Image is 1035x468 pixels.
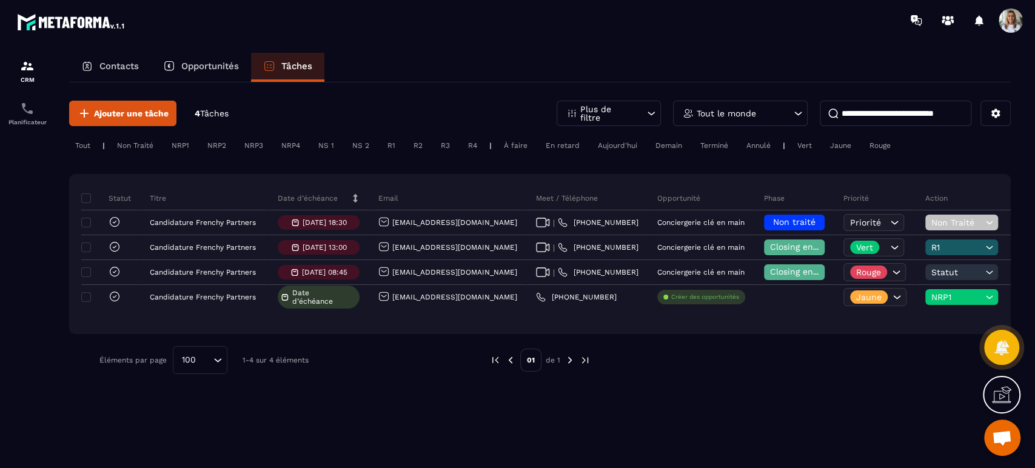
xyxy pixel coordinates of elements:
p: [DATE] 13:00 [303,243,347,252]
a: [PHONE_NUMBER] [558,218,638,227]
p: Candidature Frenchy Partners [150,293,256,301]
span: Closing en cours [770,242,839,252]
div: En retard [540,138,586,153]
div: R3 [435,138,456,153]
p: Conciergerie clé en main [657,268,745,276]
img: formation [20,59,35,73]
a: Tâches [251,53,324,82]
div: NRP1 [166,138,195,153]
a: Opportunités [151,53,251,82]
div: R1 [381,138,401,153]
div: À faire [498,138,534,153]
p: Phase [764,193,785,203]
div: Rouge [863,138,897,153]
div: Terminé [694,138,734,153]
p: Opportunité [657,193,700,203]
p: 01 [520,349,541,372]
img: prev [490,355,501,366]
span: Non Traité [931,218,982,227]
span: Date d’échéance [292,289,357,306]
p: Action [925,193,948,203]
span: Ajouter une tâche [94,107,169,119]
p: | [783,141,785,150]
p: Conciergerie clé en main [657,218,745,227]
a: [PHONE_NUMBER] [536,292,617,302]
div: NRP2 [201,138,232,153]
img: prev [505,355,516,366]
div: Non Traité [111,138,159,153]
span: Statut [931,267,982,277]
p: Contacts [99,61,139,72]
span: Non traité [773,217,816,227]
p: Vert [856,243,873,252]
span: R1 [931,242,982,252]
img: scheduler [20,101,35,116]
p: Rouge [856,268,881,276]
p: Candidature Frenchy Partners [150,218,256,227]
button: Ajouter une tâche [69,101,176,126]
p: [DATE] 18:30 [303,218,347,227]
div: R2 [407,138,429,153]
p: Éléments par page [99,356,167,364]
span: 100 [178,353,200,367]
span: NRP1 [931,292,982,302]
span: Closing en cours [770,267,839,276]
p: Priorité [843,193,869,203]
p: Conciergerie clé en main [657,243,745,252]
p: de 1 [546,355,560,365]
div: NS 2 [346,138,375,153]
p: Date d’échéance [278,193,338,203]
span: | [553,218,555,227]
img: logo [17,11,126,33]
p: Opportunités [181,61,239,72]
a: formationformationCRM [3,50,52,92]
p: Planificateur [3,119,52,125]
p: Email [378,193,398,203]
p: [DATE] 08:45 [302,268,347,276]
p: CRM [3,76,52,83]
div: Demain [649,138,688,153]
p: Candidature Frenchy Partners [150,268,256,276]
a: [PHONE_NUMBER] [558,242,638,252]
div: NRP3 [238,138,269,153]
div: Search for option [173,346,227,374]
img: next [580,355,591,366]
div: NS 1 [312,138,340,153]
div: Vert [791,138,818,153]
div: Aujourd'hui [592,138,643,153]
p: Tâches [281,61,312,72]
div: NRP4 [275,138,306,153]
div: R4 [462,138,483,153]
span: Priorité [850,218,881,227]
span: Tâches [200,109,229,118]
div: Tout [69,138,96,153]
input: Search for option [200,353,210,367]
p: Titre [150,193,166,203]
p: Statut [84,193,131,203]
span: | [553,243,555,252]
p: 1-4 sur 4 éléments [243,356,309,364]
a: [PHONE_NUMBER] [558,267,638,277]
p: Candidature Frenchy Partners [150,243,256,252]
a: Contacts [69,53,151,82]
p: 4 [195,108,229,119]
div: Annulé [740,138,777,153]
a: schedulerschedulerPlanificateur [3,92,52,135]
div: Jaune [824,138,857,153]
p: Jaune [856,293,882,301]
p: Créer des opportunités [671,293,739,301]
p: Meet / Téléphone [536,193,598,203]
span: | [553,268,555,277]
div: Ouvrir le chat [984,420,1020,456]
img: next [564,355,575,366]
p: | [489,141,492,150]
p: Tout le monde [697,109,756,118]
p: Plus de filtre [580,105,634,122]
p: | [102,141,105,150]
